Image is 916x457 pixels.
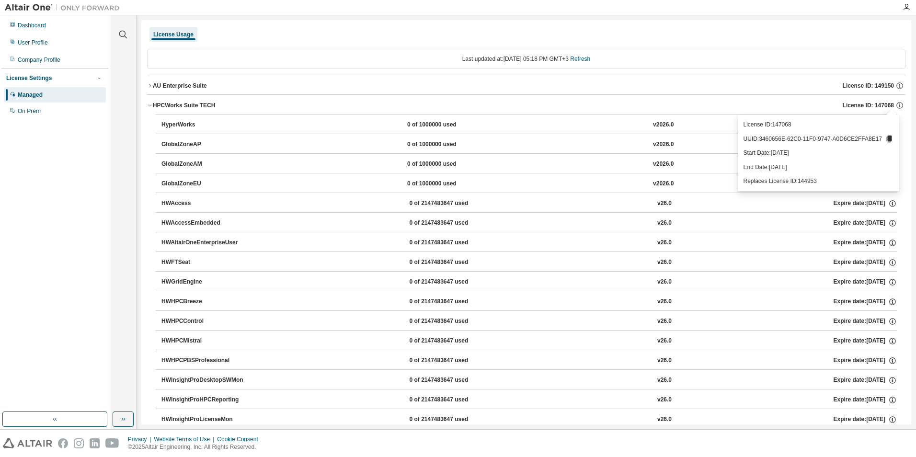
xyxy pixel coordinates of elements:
[154,435,217,443] div: Website Terms of Use
[409,199,495,208] div: 0 of 2147483647 used
[161,278,248,286] div: HWGridEngine
[409,297,495,306] div: 0 of 2147483647 used
[161,213,897,234] button: HWAccessEmbedded0 of 2147483647 usedv26.0Expire date:[DATE]
[657,239,672,247] div: v26.0
[409,356,495,365] div: 0 of 2147483647 used
[409,258,495,267] div: 0 of 2147483647 used
[18,22,46,29] div: Dashboard
[161,193,897,214] button: HWAccess0 of 2147483647 usedv26.0Expire date:[DATE]
[3,438,52,448] img: altair_logo.svg
[161,173,897,194] button: GlobalZoneEU0 of 1000000 usedv2026.0Expire date:[DATE]
[744,149,894,157] p: Start Date: [DATE]
[128,435,154,443] div: Privacy
[5,3,125,12] img: Altair One
[90,438,100,448] img: linkedin.svg
[833,337,896,345] div: Expire date: [DATE]
[217,435,263,443] div: Cookie Consent
[161,272,897,293] button: HWGridEngine0 of 2147483647 usedv26.0Expire date:[DATE]
[744,121,894,129] p: License ID: 147068
[161,389,897,411] button: HWInsightProHPCReporting0 of 2147483647 usedv26.0Expire date:[DATE]
[407,160,493,169] div: 0 of 1000000 used
[161,219,248,228] div: HWAccessEmbedded
[161,350,897,371] button: HWHPCPBSProfessional0 of 2147483647 usedv26.0Expire date:[DATE]
[409,376,495,385] div: 0 of 2147483647 used
[161,258,248,267] div: HWFTSeat
[833,415,896,424] div: Expire date: [DATE]
[153,31,194,38] div: License Usage
[161,239,248,247] div: HWAltairOneEnterpriseUser
[161,396,248,404] div: HWInsightProHPCReporting
[161,415,248,424] div: HWInsightProLicenseMon
[409,278,495,286] div: 0 of 2147483647 used
[161,356,248,365] div: HWHPCPBSProfessional
[653,160,674,169] div: v2026.0
[147,95,905,116] button: HPCWorks Suite TECHLicense ID: 147068
[653,121,674,129] div: v2026.0
[657,258,672,267] div: v26.0
[657,219,672,228] div: v26.0
[843,102,894,109] span: License ID: 147068
[161,180,248,188] div: GlobalZoneEU
[409,415,495,424] div: 0 of 2147483647 used
[833,258,896,267] div: Expire date: [DATE]
[161,297,248,306] div: HWHPCBreeze
[657,337,672,345] div: v26.0
[833,278,896,286] div: Expire date: [DATE]
[657,278,672,286] div: v26.0
[407,121,493,129] div: 0 of 1000000 used
[161,370,897,391] button: HWInsightProDesktopSWMon0 of 2147483647 usedv26.0Expire date:[DATE]
[409,317,495,326] div: 0 of 2147483647 used
[833,297,896,306] div: Expire date: [DATE]
[161,409,897,430] button: HWInsightProLicenseMon0 of 2147483647 usedv26.0Expire date:[DATE]
[407,140,493,149] div: 0 of 1000000 used
[161,311,897,332] button: HWHPCControl0 of 2147483647 usedv26.0Expire date:[DATE]
[161,376,248,385] div: HWInsightProDesktopSWMon
[58,438,68,448] img: facebook.svg
[657,199,672,208] div: v26.0
[161,317,248,326] div: HWHPCControl
[161,114,897,136] button: HyperWorks0 of 1000000 usedv2026.0Expire date:[DATE]
[6,74,52,82] div: License Settings
[833,219,896,228] div: Expire date: [DATE]
[161,199,248,208] div: HWAccess
[161,154,897,175] button: GlobalZoneAM0 of 1000000 usedv2026.0Expire date:[DATE]
[161,160,248,169] div: GlobalZoneAM
[744,163,894,171] p: End Date: [DATE]
[653,140,674,149] div: v2026.0
[833,317,896,326] div: Expire date: [DATE]
[74,438,84,448] img: instagram.svg
[18,56,60,64] div: Company Profile
[105,438,119,448] img: youtube.svg
[161,331,897,352] button: HWHPCMistral0 of 2147483647 usedv26.0Expire date:[DATE]
[153,82,207,90] div: AU Enterprise Suite
[409,396,495,404] div: 0 of 2147483647 used
[657,415,672,424] div: v26.0
[161,232,897,253] button: HWAltairOneEnterpriseUser0 of 2147483647 usedv26.0Expire date:[DATE]
[18,91,43,99] div: Managed
[409,337,495,345] div: 0 of 2147483647 used
[843,82,894,90] span: License ID: 149150
[147,49,905,69] div: Last updated at: [DATE] 05:18 PM GMT+3
[833,356,896,365] div: Expire date: [DATE]
[833,376,896,385] div: Expire date: [DATE]
[833,396,896,404] div: Expire date: [DATE]
[833,239,896,247] div: Expire date: [DATE]
[657,317,672,326] div: v26.0
[147,75,905,96] button: AU Enterprise SuiteLicense ID: 149150
[657,376,672,385] div: v26.0
[409,219,495,228] div: 0 of 2147483647 used
[744,135,894,143] p: UUID: 3460656E-62C0-11F0-9747-A0D6CE2FFA8E17
[161,337,248,345] div: HWHPCMistral
[161,140,248,149] div: GlobalZoneAP
[161,134,897,155] button: GlobalZoneAP0 of 1000000 usedv2026.0Expire date:[DATE]
[18,39,48,46] div: User Profile
[161,121,248,129] div: HyperWorks
[657,396,672,404] div: v26.0
[833,199,896,208] div: Expire date: [DATE]
[153,102,215,109] div: HPCWorks Suite TECH
[657,356,672,365] div: v26.0
[161,291,897,312] button: HWHPCBreeze0 of 2147483647 usedv26.0Expire date:[DATE]
[657,297,672,306] div: v26.0
[161,252,897,273] button: HWFTSeat0 of 2147483647 usedv26.0Expire date:[DATE]
[653,180,674,188] div: v2026.0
